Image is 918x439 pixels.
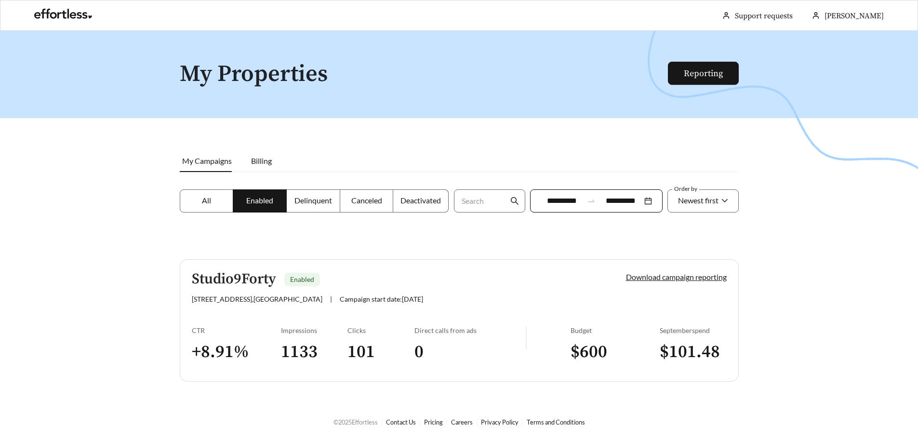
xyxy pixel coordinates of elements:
[330,295,332,303] span: |
[414,326,526,334] div: Direct calls from ads
[526,326,527,349] img: line
[678,196,718,205] span: Newest first
[192,271,276,287] h5: Studio9Forty
[281,326,348,334] div: Impressions
[510,197,519,205] span: search
[571,326,660,334] div: Budget
[192,295,322,303] span: [STREET_ADDRESS] , [GEOGRAPHIC_DATA]
[251,156,272,165] span: Billing
[351,196,382,205] span: Canceled
[735,11,793,21] a: Support requests
[192,326,281,334] div: CTR
[182,156,232,165] span: My Campaigns
[400,196,441,205] span: Deactivated
[192,341,281,363] h3: + 8.91 %
[587,197,596,205] span: swap-right
[340,295,423,303] span: Campaign start date: [DATE]
[202,196,211,205] span: All
[414,341,526,363] h3: 0
[660,341,727,363] h3: $ 101.48
[294,196,332,205] span: Delinquent
[281,341,348,363] h3: 1133
[246,196,273,205] span: Enabled
[684,68,723,79] a: Reporting
[626,272,727,281] a: Download campaign reporting
[668,62,739,85] button: Reporting
[587,197,596,205] span: to
[290,275,314,283] span: Enabled
[825,11,884,21] span: [PERSON_NAME]
[347,326,414,334] div: Clicks
[180,259,739,382] a: Studio9FortyEnabled[STREET_ADDRESS],[GEOGRAPHIC_DATA]|Campaign start date:[DATE]Download campaign...
[571,341,660,363] h3: $ 600
[347,341,414,363] h3: 101
[660,326,727,334] div: September spend
[180,62,669,87] h1: My Properties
